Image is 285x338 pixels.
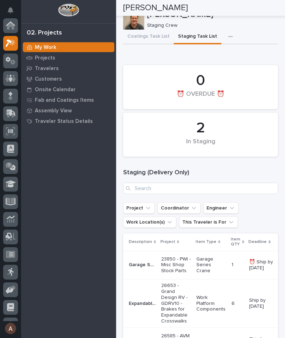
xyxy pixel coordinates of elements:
[160,238,175,246] p: Project
[21,95,116,105] a: Fab and Coatings Items
[21,52,116,63] a: Projects
[21,116,116,126] a: Traveler Status Details
[123,202,155,214] button: Project
[129,238,152,246] p: Description
[21,63,116,74] a: Travelers
[196,295,226,312] p: Work Platform Components
[135,138,266,153] div: In Staging
[196,256,226,274] p: Garage Series Crane
[35,97,94,104] p: Fab and Coatings Items
[27,29,62,37] div: 02. Projects
[21,105,116,116] a: Assembly View
[35,76,62,82] p: Customers
[232,299,236,307] p: 6
[203,202,239,214] button: Engineer
[147,23,272,29] p: Staging Crew
[3,3,18,18] button: Notifications
[35,44,56,51] p: My Work
[35,87,76,93] p: Onsite Calendar
[135,72,266,89] div: 0
[249,259,279,271] p: ⏰ Ship by [DATE]
[248,238,267,246] p: Deadline
[123,30,174,44] button: Coatings Task List
[158,202,201,214] button: Coordinator
[179,217,238,228] button: This Traveler is For
[161,256,191,274] p: 23850 - PWI - Misc Shop Stock Parts
[21,84,116,95] a: Onsite Calendar
[135,90,266,105] div: ⏰ OVERDUE ⏰
[35,118,93,125] p: Traveler Status Details
[196,238,216,246] p: Item Type
[123,217,176,228] button: Work Location(s)
[135,119,266,137] div: 2
[231,236,240,249] p: Item QTY
[161,283,191,324] p: 26653 - Grand Design RV - GDRV10 - Brakes for Expandable Crosswalks
[123,169,278,177] h1: Staging (Delivery Only)
[123,183,278,194] input: Search
[21,42,116,52] a: My Work
[232,261,235,268] p: 1
[174,30,221,44] button: Staging Task List
[129,299,157,307] p: Expandable Crosswalk Brakes
[129,261,157,268] p: Garage Series Crane 8' x 16'
[21,74,116,84] a: Customers
[123,3,188,13] h2: [PERSON_NAME]
[35,55,55,61] p: Projects
[35,108,72,114] p: Assembly View
[3,321,18,336] button: users-avatar
[9,7,18,18] div: Notifications
[249,298,279,309] p: Ship by [DATE]
[35,65,59,72] p: Travelers
[58,4,79,17] img: Workspace Logo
